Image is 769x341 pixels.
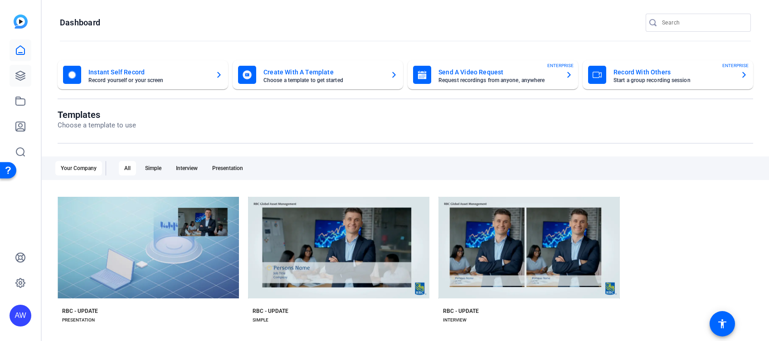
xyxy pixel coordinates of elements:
[14,15,28,29] img: blue-gradient.svg
[58,109,136,120] h1: Templates
[443,307,479,315] div: RBC - UPDATE
[253,307,288,315] div: RBC - UPDATE
[263,78,383,83] mat-card-subtitle: Choose a template to get started
[55,161,102,175] div: Your Company
[62,317,95,324] div: PRESENTATION
[233,60,403,89] button: Create With A TemplateChoose a template to get started
[547,62,574,69] span: ENTERPRISE
[438,78,558,83] mat-card-subtitle: Request recordings from anyone, anywhere
[662,17,744,28] input: Search
[88,67,208,78] mat-card-title: Instant Self Record
[253,317,268,324] div: SIMPLE
[438,67,558,78] mat-card-title: Send A Video Request
[613,78,733,83] mat-card-subtitle: Start a group recording session
[443,317,467,324] div: INTERVIEW
[58,60,228,89] button: Instant Self RecordRecord yourself or your screen
[140,161,167,175] div: Simple
[58,120,136,131] p: Choose a template to use
[263,67,383,78] mat-card-title: Create With A Template
[717,318,728,329] mat-icon: accessibility
[10,305,31,326] div: AW
[119,161,136,175] div: All
[170,161,203,175] div: Interview
[62,307,98,315] div: RBC - UPDATE
[722,62,749,69] span: ENTERPRISE
[583,60,753,89] button: Record With OthersStart a group recording sessionENTERPRISE
[88,78,208,83] mat-card-subtitle: Record yourself or your screen
[408,60,578,89] button: Send A Video RequestRequest recordings from anyone, anywhereENTERPRISE
[60,17,100,28] h1: Dashboard
[613,67,733,78] mat-card-title: Record With Others
[207,161,248,175] div: Presentation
